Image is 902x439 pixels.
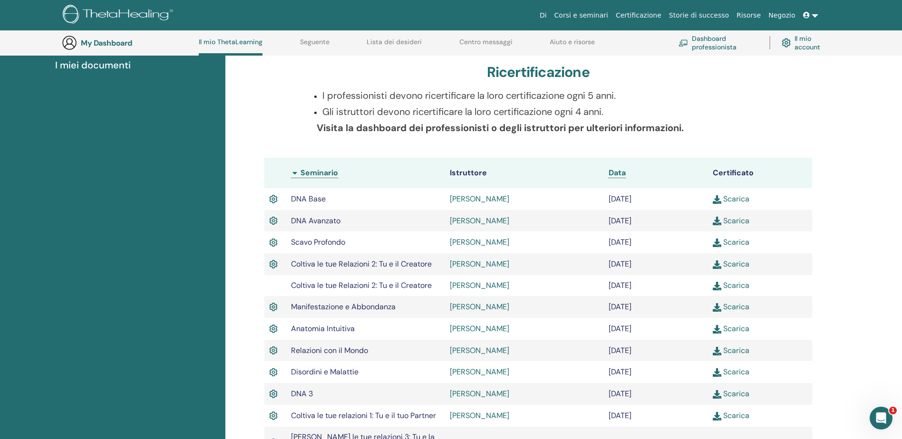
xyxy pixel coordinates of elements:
[269,323,278,335] img: Active Certificate
[713,325,721,334] img: download.svg
[322,88,765,103] p: I professionisti devono ricertificare la loro certificazione ogni 5 anni.
[713,239,721,247] img: download.svg
[679,32,758,53] a: Dashboard professionista
[604,231,708,253] td: [DATE]
[55,58,131,72] span: I miei documenti
[713,324,749,334] a: Scarica
[291,259,432,269] span: Coltiva le tue Relazioni 2: Tu e il Creatore
[291,194,326,204] span: DNA Base
[269,344,278,357] img: Active Certificate
[450,237,509,247] a: [PERSON_NAME]
[551,7,612,24] a: Corsi e seminari
[450,216,509,226] a: [PERSON_NAME]
[291,345,368,355] span: Relazioni con il Mondo
[713,280,749,290] a: Scarica
[713,367,749,377] a: Scarica
[713,410,749,420] a: Scarica
[62,35,77,50] img: generic-user-icon.jpg
[317,122,684,134] b: Visita la dashboard dei professionisti o degli istruttori per ulteriori informazioni.
[604,361,708,383] td: [DATE]
[713,217,721,225] img: download.svg
[604,275,708,296] td: [DATE]
[713,390,721,399] img: download.svg
[604,318,708,340] td: [DATE]
[450,410,509,420] a: [PERSON_NAME]
[782,36,791,49] img: cog.svg
[782,32,831,53] a: Il mio account
[713,260,721,269] img: download.svg
[665,7,733,24] a: Storie di successo
[81,38,176,48] h3: My Dashboard
[450,280,509,290] a: [PERSON_NAME]
[322,105,765,119] p: Gli istruttori devono ricertificare la loro certificazione ogni 4 anni.
[269,237,278,249] img: Active Certificate
[713,195,721,204] img: download.svg
[713,194,749,204] a: Scarica
[291,280,432,290] span: Coltiva le tue Relazioni 2: Tu e il Creatore
[609,168,626,178] a: Data
[870,407,892,429] iframe: Intercom live chat
[713,302,749,312] a: Scarica
[604,296,708,318] td: [DATE]
[713,368,721,377] img: download.svg
[450,324,509,334] a: [PERSON_NAME]
[550,38,595,53] a: Aiuto e risorse
[536,7,551,24] a: Di
[713,303,721,312] img: download.svg
[269,410,278,422] img: Active Certificate
[450,389,509,399] a: [PERSON_NAME]
[450,367,509,377] a: [PERSON_NAME]
[300,38,330,53] a: Seguente
[713,347,721,355] img: download.svg
[604,210,708,232] td: [DATE]
[713,412,721,420] img: download.svg
[708,158,812,188] th: Certificato
[765,7,799,24] a: Negozio
[713,259,749,269] a: Scarica
[604,253,708,275] td: [DATE]
[733,7,765,24] a: Risorse
[713,389,749,399] a: Scarica
[291,216,340,226] span: DNA Avanzato
[450,259,509,269] a: [PERSON_NAME]
[269,193,278,205] img: Active Certificate
[604,405,708,427] td: [DATE]
[450,302,509,312] a: [PERSON_NAME]
[679,39,688,47] img: chalkboard-teacher.svg
[713,216,749,226] a: Scarica
[269,366,278,379] img: Active Certificate
[713,282,721,290] img: download.svg
[291,367,359,377] span: Disordini e Malattie
[713,345,749,355] a: Scarica
[269,301,278,313] img: Active Certificate
[63,5,176,26] img: logo.png
[445,158,604,188] th: Istruttore
[604,340,708,362] td: [DATE]
[291,324,355,334] span: Anatomia Intuitiva
[291,410,436,420] span: Coltiva le tue relazioni 1: Tu e il tuo Partner
[291,302,396,312] span: Manifestazione e Abbondanza
[367,38,422,53] a: Lista dei desideri
[604,188,708,210] td: [DATE]
[199,38,262,56] a: Il mio ThetaLearning
[487,64,590,81] h3: Ricertificazione
[450,194,509,204] a: [PERSON_NAME]
[889,407,897,414] span: 1
[269,258,278,270] img: Active Certificate
[269,388,278,400] img: Active Certificate
[459,38,513,53] a: Centro messaggi
[291,389,313,399] span: DNA 3
[269,215,278,227] img: Active Certificate
[713,237,749,247] a: Scarica
[612,7,665,24] a: Certificazione
[604,383,708,405] td: [DATE]
[450,345,509,355] a: [PERSON_NAME]
[291,237,345,247] span: Scavo Profondo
